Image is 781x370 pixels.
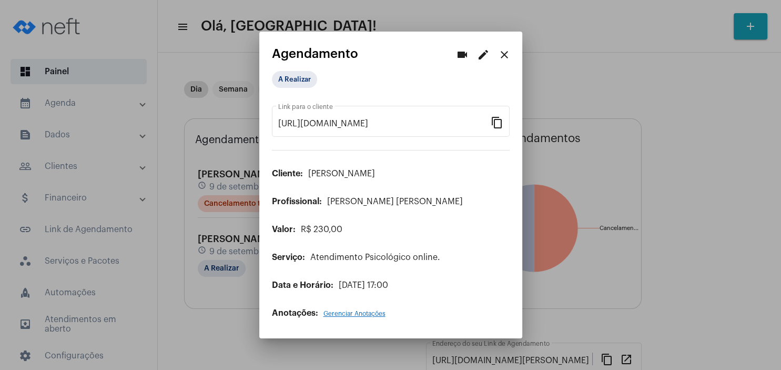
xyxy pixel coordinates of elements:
span: Profissional: [272,197,322,206]
mat-icon: edit [477,48,490,61]
input: Link [278,119,491,128]
span: Agendamento [272,47,358,61]
span: [PERSON_NAME] [308,169,375,178]
span: Cliente: [272,169,303,178]
mat-icon: content_copy [491,116,503,128]
mat-icon: close [498,48,511,61]
mat-icon: videocam [456,48,469,61]
mat-chip: A Realizar [272,71,317,88]
span: [PERSON_NAME] [PERSON_NAME] [327,197,463,206]
span: Gerenciar Anotações [323,311,386,317]
span: R$ 230,00 [301,225,342,234]
span: [DATE] 17:00 [339,281,388,289]
span: Data e Horário: [272,281,333,289]
span: Anotações: [272,309,318,317]
span: Serviço: [272,253,305,262]
span: Atendimento Psicológico online. [310,253,440,262]
span: Valor: [272,225,296,234]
